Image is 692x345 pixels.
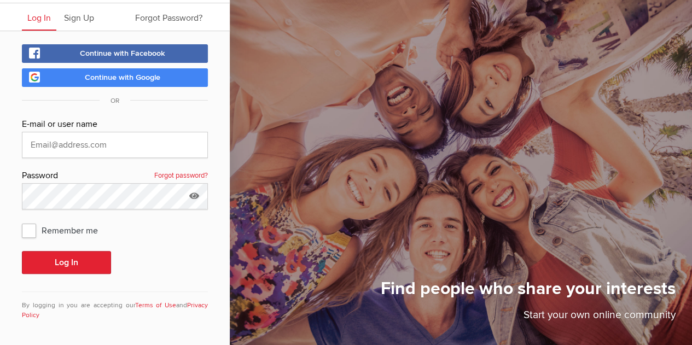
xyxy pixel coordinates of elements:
input: Email@address.com [22,132,208,158]
span: Forgot Password? [135,13,202,24]
a: Log In [22,3,56,31]
div: E-mail or user name [22,118,208,132]
div: Password [22,169,208,183]
a: Sign Up [59,3,100,31]
span: Continue with Google [85,73,160,82]
a: Continue with Google [22,68,208,87]
p: Start your own online community [381,307,676,329]
span: Continue with Facebook [80,49,165,58]
button: Log In [22,251,111,274]
span: Sign Up [64,13,94,24]
a: Continue with Facebook [22,44,208,63]
a: Forgot Password? [130,3,208,31]
span: OR [100,97,130,105]
div: By logging in you are accepting our and [22,291,208,320]
span: Log In [27,13,51,24]
a: Terms of Use [135,301,177,309]
h1: Find people who share your interests [381,278,676,307]
span: Remember me [22,220,109,240]
a: Forgot password? [154,169,208,183]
